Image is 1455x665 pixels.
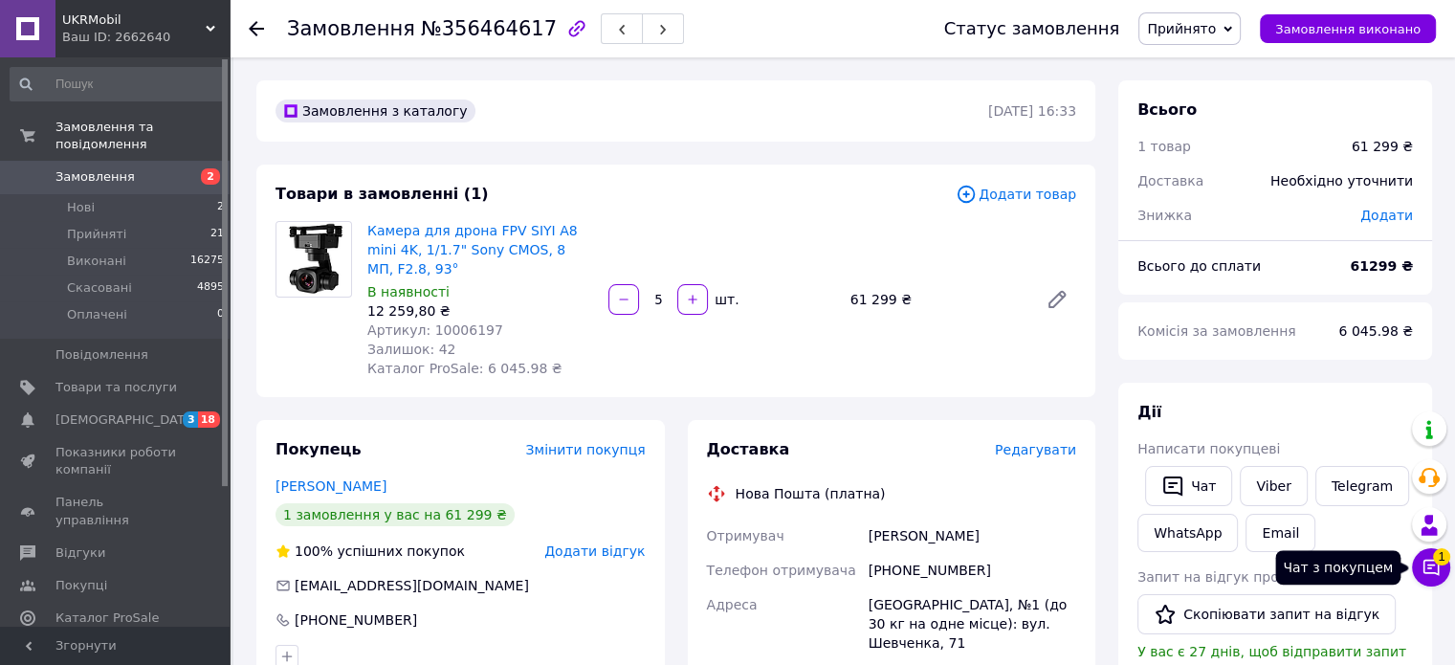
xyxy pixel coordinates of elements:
span: Покупець [276,440,362,458]
span: Додати відгук [544,543,645,559]
span: Доставка [707,440,790,458]
span: Покупці [55,577,107,594]
span: Телефон отримувача [707,563,856,578]
span: Замовлення та повідомлення [55,119,230,153]
span: Додати [1360,208,1413,223]
div: [PERSON_NAME] [865,519,1080,553]
div: Чат з покупцем [1275,550,1400,585]
span: Скасовані [67,279,132,297]
div: успішних покупок [276,542,465,561]
span: Всього до сплати [1137,258,1261,274]
b: 61299 ₴ [1350,258,1413,274]
span: 1 товар [1137,139,1191,154]
span: Товари та послуги [55,379,177,396]
div: Ваш ID: 2662640 [62,29,230,46]
span: Панель управління [55,494,177,528]
span: 6 045.98 ₴ [1338,323,1413,339]
button: Скопіювати запит на відгук [1137,594,1396,634]
span: Отримувач [707,528,784,543]
span: Прийнято [1147,21,1216,36]
span: Знижка [1137,208,1192,223]
a: Telegram [1315,466,1409,506]
img: Камера для дрона FPV SIYI A8 mini 4K, 1/1.7" Sony CMOS, 8 МП, F2.8, 93° [276,222,351,296]
input: Пошук [10,67,226,101]
span: Змінити покупця [526,442,646,457]
div: шт. [710,290,740,309]
span: 1 [1433,548,1450,565]
span: Додати товар [956,184,1076,205]
div: 61 299 ₴ [1352,137,1413,156]
div: [PHONE_NUMBER] [293,610,419,630]
span: Артикул: 10006197 [367,322,503,338]
div: 61 299 ₴ [843,286,1030,313]
span: Замовлення [287,17,415,40]
a: WhatsApp [1137,514,1238,552]
span: Написати покупцеві [1137,441,1280,456]
span: Замовлення [55,168,135,186]
span: 100% [295,543,333,559]
span: Редагувати [995,442,1076,457]
span: 4895 [197,279,224,297]
span: Прийняті [67,226,126,243]
span: Замовлення виконано [1275,22,1421,36]
span: Оплачені [67,306,127,323]
span: Каталог ProSale: 6 045.98 ₴ [367,361,562,376]
span: Нові [67,199,95,216]
span: Повідомлення [55,346,148,364]
span: 3 [183,411,198,428]
button: Email [1246,514,1315,552]
span: 0 [217,306,224,323]
div: Нова Пошта (платна) [731,484,891,503]
a: Viber [1240,466,1307,506]
span: 2 [217,199,224,216]
span: №356464617 [421,17,557,40]
span: Запит на відгук про компанію [1137,569,1350,585]
time: [DATE] 16:33 [988,103,1076,119]
span: 21 [210,226,224,243]
span: Адреса [707,597,758,612]
span: Каталог ProSale [55,610,159,627]
span: Відгуки [55,544,105,562]
span: Доставка [1137,173,1203,188]
span: [DEMOGRAPHIC_DATA] [55,411,197,429]
button: Чат з покупцем1 [1412,548,1450,587]
span: 18 [198,411,220,428]
a: [PERSON_NAME] [276,478,386,494]
span: Товари в замовленні (1) [276,185,489,203]
span: UKRMobil [62,11,206,29]
span: 16275 [190,253,224,270]
div: 12 259,80 ₴ [367,301,593,321]
span: Дії [1137,403,1161,421]
span: Показники роботи компанії [55,444,177,478]
div: [PHONE_NUMBER] [865,553,1080,587]
span: Залишок: 42 [367,342,455,357]
span: Виконані [67,253,126,270]
a: Редагувати [1038,280,1076,319]
div: Замовлення з каталогу [276,100,475,122]
button: Замовлення виконано [1260,14,1436,43]
span: [EMAIL_ADDRESS][DOMAIN_NAME] [295,578,529,593]
span: Всього [1137,100,1197,119]
div: Необхідно уточнити [1259,160,1424,202]
span: Комісія за замовлення [1137,323,1296,339]
button: Чат [1145,466,1232,506]
span: В наявності [367,284,450,299]
div: [GEOGRAPHIC_DATA], №1 (до 30 кг на одне місце): вул. Шевченка, 71 [865,587,1080,660]
div: Статус замовлення [944,19,1120,38]
div: Повернутися назад [249,19,264,38]
a: Камера для дрона FPV SIYI A8 mini 4K, 1/1.7" Sony CMOS, 8 МП, F2.8, 93° [367,223,578,277]
span: 2 [201,168,220,185]
div: 1 замовлення у вас на 61 299 ₴ [276,503,515,526]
